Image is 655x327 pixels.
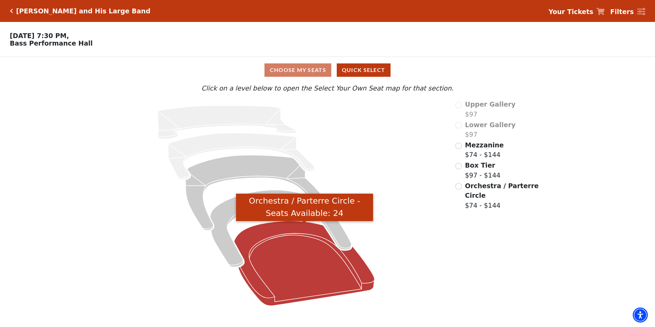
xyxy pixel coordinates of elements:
strong: Your Tickets [548,8,593,15]
div: Accessibility Menu [633,307,648,323]
span: Upper Gallery [465,100,516,108]
p: Click on a level below to open the Select Your Own Seat map for that section. [87,83,568,93]
label: $74 - $144 [465,181,540,210]
input: Mezzanine$74 - $144 [455,143,462,149]
div: Orchestra / Parterre Circle - Seats Available: 24 [236,194,373,221]
label: $97 - $144 [465,160,500,180]
h5: [PERSON_NAME] and His Large Band [16,7,150,15]
span: Orchestra / Parterre Circle [465,182,539,199]
button: Quick Select [337,63,391,77]
a: Click here to go back to filters [10,9,13,13]
a: Your Tickets [548,7,605,17]
span: Box Tier [465,161,495,169]
span: Mezzanine [465,141,504,149]
path: Upper Gallery - Seats Available: 0 [158,106,296,139]
label: $97 [465,120,516,140]
label: $97 [465,99,516,119]
input: Box Tier$97 - $144 [455,163,462,169]
input: Orchestra / Parterre Circle$74 - $144 [455,183,462,190]
path: Orchestra / Parterre Circle - Seats Available: 24 [234,221,374,306]
span: Lower Gallery [465,121,516,129]
a: Filters [610,7,645,17]
path: Lower Gallery - Seats Available: 0 [168,133,315,180]
label: $74 - $144 [465,140,504,160]
strong: Filters [610,8,634,15]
